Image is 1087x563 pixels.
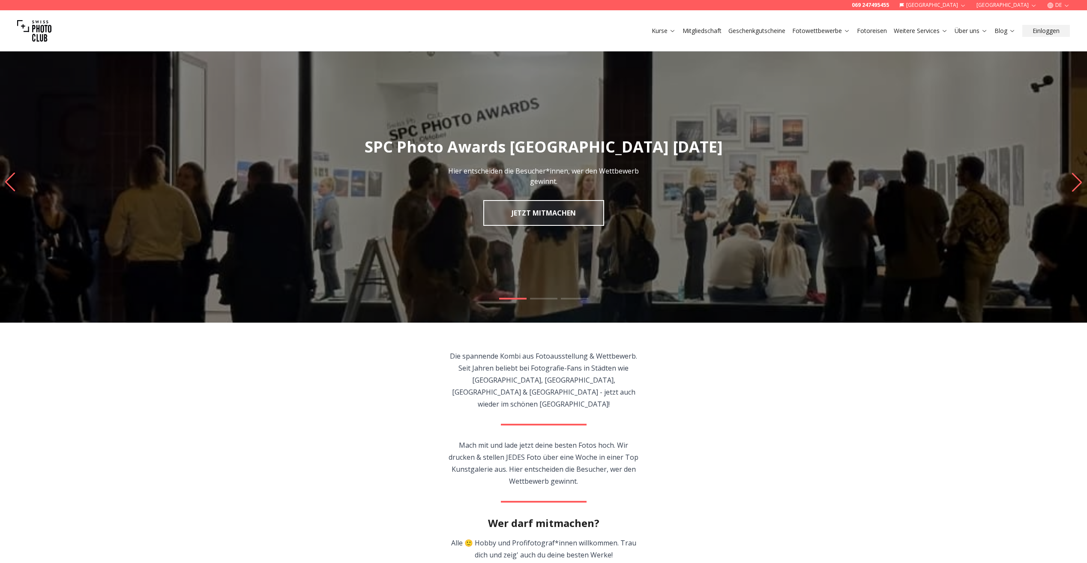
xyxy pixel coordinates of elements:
a: Blog [994,27,1015,35]
a: Kurse [652,27,676,35]
p: Alle 🙂 Hobby und Profifotograf*innen willkommen. Trau dich und zeig' auch du deine besten Werke! [446,537,641,561]
button: Über uns [951,25,991,37]
a: JETZT MITMACHEN [483,200,604,226]
button: Mitgliedschaft [679,25,725,37]
button: Einloggen [1022,25,1070,37]
h2: Wer darf mitmachen? [488,516,599,530]
p: Die spannende Kombi aus Fotoausstellung & Wettbewerb. Seit Jahren beliebt bei Fotografie-Fans in ... [446,350,641,410]
img: Swiss photo club [17,14,51,48]
button: Fotowettbewerbe [789,25,853,37]
p: Mach mit und lade jetzt deine besten Fotos hoch. Wir drucken & stellen JEDES Foto über eine Woche... [446,439,641,487]
p: Hier entscheiden die Besucher*innen, wer den Wettbewerb gewinnt. [448,166,640,186]
a: Mitgliedschaft [683,27,722,35]
button: Weitere Services [890,25,951,37]
button: Blog [991,25,1019,37]
a: Fotowettbewerbe [792,27,850,35]
a: Fotoreisen [857,27,887,35]
a: Über uns [955,27,988,35]
a: Geschenkgutscheine [728,27,785,35]
button: Geschenkgutscheine [725,25,789,37]
button: Kurse [648,25,679,37]
a: Weitere Services [894,27,948,35]
a: 069 247495455 [852,2,889,9]
button: Fotoreisen [853,25,890,37]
